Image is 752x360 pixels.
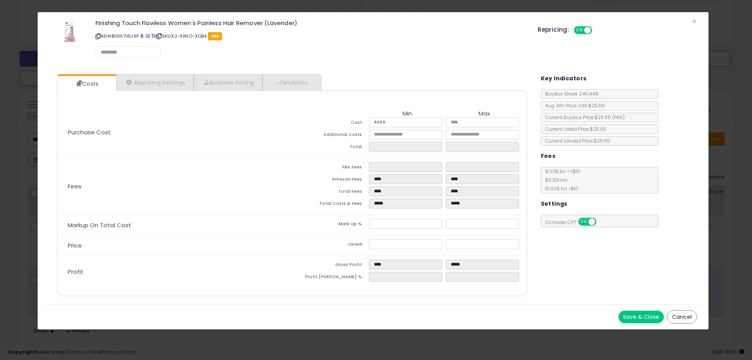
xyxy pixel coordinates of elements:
[61,183,292,190] p: Fees
[292,130,369,142] td: Additional Costs
[292,199,369,211] td: Total Costs & Fees
[595,219,607,225] span: OFF
[541,114,625,121] span: Current Buybox Price:
[541,199,568,209] h5: Settings
[541,126,606,132] span: Current Listed Price: $25.65
[58,20,81,43] img: 313TlqlH9BL._SL60_.jpg
[446,110,522,118] th: Max
[667,310,697,324] button: Cancel
[140,33,144,39] a: BuyBox page
[612,114,625,121] span: ( FBA )
[262,74,320,90] a: Analytics
[692,16,697,27] span: ×
[541,137,610,144] span: Current Landed Price: $25.65
[96,20,526,26] h3: Finishing Touch Flawless Women's Painless Hair Remover (Lavender)
[292,162,369,174] td: FBA Fees
[541,90,598,97] span: BuyBox Share 24h: 44%
[292,186,369,199] td: Total Fees
[541,219,607,226] span: Consider CPT:
[292,174,369,186] td: Amazon Fees
[61,222,292,228] p: Markup On Total Cost
[292,118,369,130] td: Cost
[541,168,580,192] span: 8.00 % for <= $10
[292,239,369,251] td: Listed
[591,27,604,34] span: OFF
[538,27,569,33] h5: Repricing:
[116,74,194,90] a: Repricing Settings
[194,74,262,90] a: Business Pricing
[369,110,446,118] th: Min
[575,27,584,34] span: ON
[96,30,526,42] p: ASIN: B0D57V5J9P | SKU: K2-SWLO-XQB4
[292,272,369,284] td: Profit [PERSON_NAME] %
[618,311,664,323] button: Save & Close
[61,129,292,136] p: Purchase Cost
[541,74,587,83] h5: Key Indicators
[541,151,556,161] h5: Fees
[292,142,369,154] td: Total
[208,32,222,40] span: FBA
[541,185,578,192] span: 15.00 % for > $10
[292,260,369,272] td: Gross Profit
[146,33,150,39] a: All offer listings
[541,177,568,183] span: $0.30 min
[595,114,625,121] span: $25.65
[579,219,589,225] span: ON
[541,102,605,109] span: Avg. Win Price 24h: $25.66
[292,219,369,231] td: Mark Up %
[58,76,116,92] a: Costs
[61,242,292,249] p: Price
[151,33,155,39] a: Your listing only
[61,269,292,275] p: Profit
